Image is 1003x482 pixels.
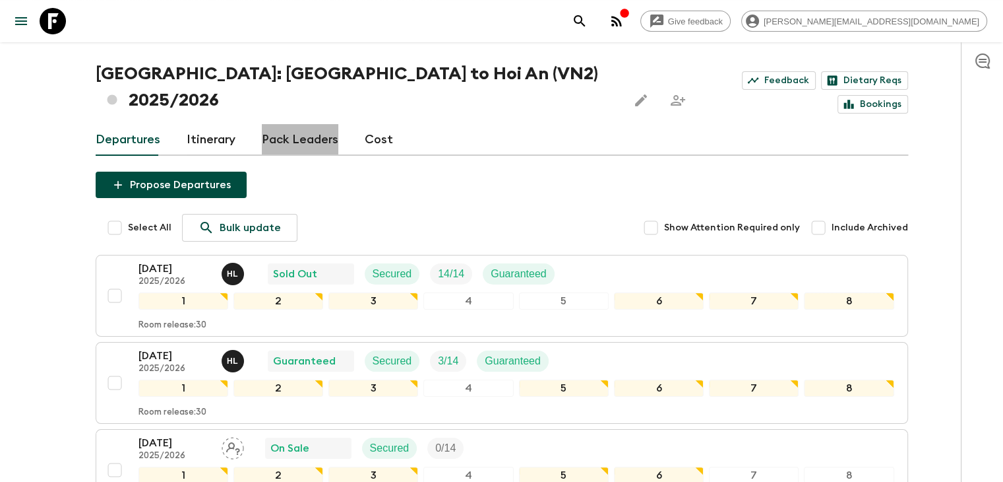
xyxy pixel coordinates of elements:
[423,380,513,397] div: 4
[485,353,541,369] p: Guaranteed
[741,11,987,32] div: [PERSON_NAME][EMAIL_ADDRESS][DOMAIN_NAME]
[566,8,593,34] button: search adventures
[328,293,418,310] div: 3
[273,353,336,369] p: Guaranteed
[328,380,418,397] div: 3
[423,293,513,310] div: 4
[664,221,800,234] span: Show Attention Required only
[187,124,235,156] a: Itinerary
[227,269,238,279] p: H L
[614,380,704,397] div: 6
[742,71,816,90] a: Feedback
[138,380,228,397] div: 1
[96,255,908,337] button: [DATE]2025/2026Hoang Le NgocSold OutSecuredTrip FillGuaranteed12345678Room release:30
[138,348,211,364] p: [DATE]
[519,293,609,310] div: 5
[138,320,206,331] p: Room release: 30
[491,266,547,282] p: Guaranteed
[8,8,34,34] button: menu
[756,17,987,26] span: [PERSON_NAME][EMAIL_ADDRESS][DOMAIN_NAME]
[365,263,420,285] div: Secured
[227,356,238,366] p: H L
[709,380,799,397] div: 7
[96,172,247,198] button: Propose Departures
[222,441,244,452] span: Assign pack leader
[640,11,731,32] a: Give feedback
[804,380,894,397] div: 8
[430,351,466,372] div: Trip Fill
[665,87,691,114] span: Share this itinerary
[438,353,458,369] p: 3 / 14
[614,293,704,310] div: 6
[519,380,609,397] div: 5
[96,124,160,156] a: Departures
[373,353,412,369] p: Secured
[435,440,456,456] p: 0 / 14
[821,71,908,90] a: Dietary Reqs
[832,221,908,234] span: Include Archived
[138,277,211,287] p: 2025/2026
[362,438,417,459] div: Secured
[222,354,247,364] span: Hoang Le Ngoc
[220,220,281,236] p: Bulk update
[182,214,297,242] a: Bulk update
[262,124,338,156] a: Pack Leaders
[430,263,472,285] div: Trip Fill
[709,293,799,310] div: 7
[96,342,908,424] button: [DATE]2025/2026Hoang Le NgocGuaranteedSecuredTrip FillGuaranteed12345678Room release:30
[837,95,908,114] a: Bookings
[96,61,618,114] h1: [GEOGRAPHIC_DATA]: [GEOGRAPHIC_DATA] to Hoi An (VN2) 2025/2026
[273,266,317,282] p: Sold Out
[222,263,247,285] button: HL
[628,87,654,114] button: Edit this itinerary
[138,435,211,451] p: [DATE]
[427,438,464,459] div: Trip Fill
[370,440,410,456] p: Secured
[138,293,228,310] div: 1
[128,221,171,234] span: Select All
[438,266,464,282] p: 14 / 14
[661,17,730,26] span: Give feedback
[365,124,393,156] a: Cost
[222,350,247,372] button: HL
[138,261,211,277] p: [DATE]
[233,380,323,397] div: 2
[270,440,309,456] p: On Sale
[222,267,247,277] span: Hoang Le Ngoc
[138,451,211,462] p: 2025/2026
[138,364,211,374] p: 2025/2026
[804,293,894,310] div: 8
[373,266,412,282] p: Secured
[233,293,323,310] div: 2
[138,407,206,418] p: Room release: 30
[365,351,420,372] div: Secured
